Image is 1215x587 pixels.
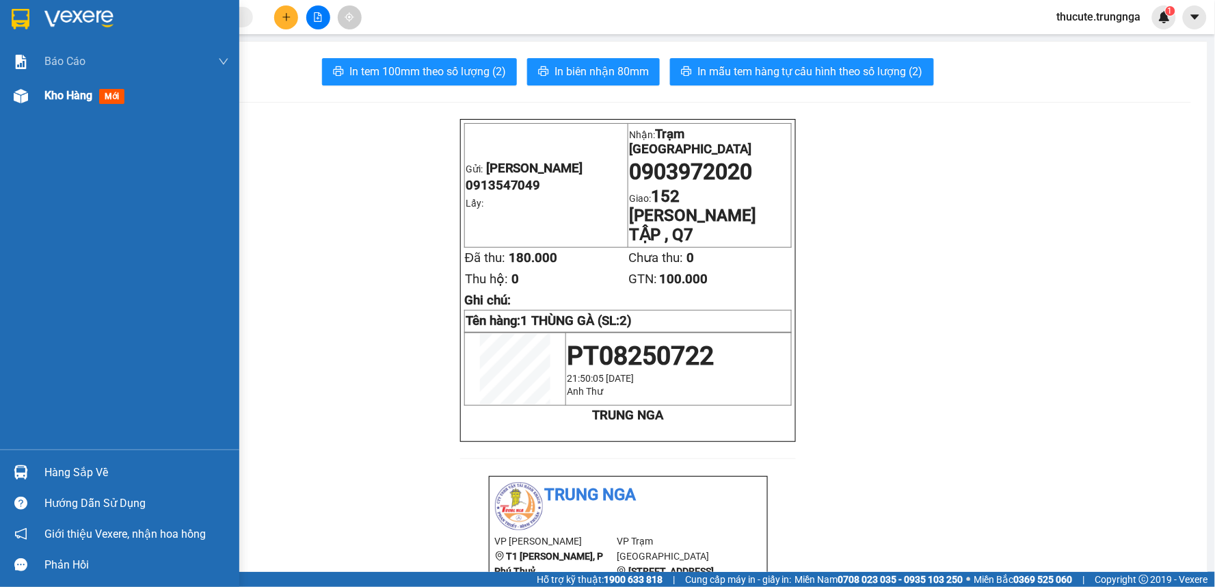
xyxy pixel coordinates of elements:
[99,89,124,104] span: mới
[495,482,762,508] li: Trung Nga
[629,127,751,157] span: Trạm [GEOGRAPHIC_DATA]
[44,89,92,102] span: Kho hàng
[44,525,206,543] span: Giới thiệu Vexere, nhận hoa hồng
[131,44,286,64] div: 0903972020
[466,178,541,193] span: 0913547049
[14,497,27,510] span: question-circle
[131,64,286,135] span: 152 [PERSON_NAME] TẬP , Q7
[12,12,33,26] span: Gửi:
[1158,11,1171,23] img: icon-new-feature
[567,386,603,397] span: Anh Thư
[629,127,790,157] p: Nhận:
[629,159,752,185] span: 0903972020
[567,373,634,384] span: 21:50:05 [DATE]
[466,313,632,328] strong: Tên hàng:
[509,250,557,265] span: 180.000
[465,250,505,265] span: Đã thu:
[670,58,934,86] button: printerIn mẫu tem hàng tự cấu hình theo số lượng (2)
[14,527,27,540] span: notification
[14,558,27,571] span: message
[14,465,28,480] img: warehouse-icon
[495,534,617,549] li: VP [PERSON_NAME]
[617,566,626,576] span: environment
[464,293,511,308] span: Ghi chú:
[1183,5,1207,29] button: caret-down
[681,66,692,79] span: printer
[974,572,1073,587] span: Miền Bắc
[44,462,229,483] div: Hàng sắp về
[131,71,149,86] span: TC:
[1083,572,1085,587] span: |
[345,12,354,22] span: aim
[567,341,714,371] span: PT08250722
[795,572,963,587] span: Miền Nam
[838,574,963,585] strong: 0708 023 035 - 0935 103 250
[495,551,604,577] b: T1 [PERSON_NAME], P Phú Thuỷ
[306,5,330,29] button: file-add
[274,5,298,29] button: plus
[465,272,508,287] span: Thu hộ:
[131,13,163,27] span: Nhận:
[1014,574,1073,585] strong: 0369 525 060
[131,12,286,44] div: Trạm [GEOGRAPHIC_DATA]
[322,58,517,86] button: printerIn tem 100mm theo số lượng (2)
[14,55,28,69] img: solution-icon
[466,198,483,209] span: Lấy:
[44,493,229,514] div: Hướng dẫn sử dụng
[685,572,792,587] span: Cung cấp máy in - giấy in:
[313,12,323,22] span: file-add
[1139,575,1149,584] span: copyright
[628,250,683,265] span: Chưa thu:
[659,272,708,287] span: 100.000
[628,272,657,287] span: GTN:
[1166,6,1175,16] sup: 1
[44,53,85,70] span: Báo cáo
[14,89,28,103] img: warehouse-icon
[617,534,739,564] li: VP Trạm [GEOGRAPHIC_DATA]
[967,577,971,582] span: ⚪️
[521,313,632,328] span: 1 THÙNG GÀ (SL:
[218,56,229,67] span: down
[1168,6,1173,16] span: 1
[495,482,543,530] img: logo.jpg
[1189,11,1201,23] span: caret-down
[673,572,675,587] span: |
[686,250,694,265] span: 0
[333,66,344,79] span: printer
[12,9,29,29] img: logo-vxr
[527,58,660,86] button: printerIn biên nhận 80mm
[349,63,506,80] span: In tem 100mm theo số lượng (2)
[338,5,362,29] button: aim
[629,187,756,244] span: 152 [PERSON_NAME] TẬP , Q7
[12,12,121,42] div: [PERSON_NAME]
[629,193,756,242] span: Giao:
[486,161,583,176] span: [PERSON_NAME]
[620,313,632,328] span: 2)
[604,574,663,585] strong: 1900 633 818
[511,272,519,287] span: 0
[537,572,663,587] span: Hỗ trợ kỹ thuật:
[1046,8,1152,25] span: thucute.trungnga
[12,42,121,62] div: 0913547049
[44,555,229,575] div: Phản hồi
[592,408,663,423] strong: TRUNG NGA
[697,63,923,80] span: In mẫu tem hàng tự cấu hình theo số lượng (2)
[466,161,627,176] p: Gửi:
[495,551,505,561] span: environment
[555,63,649,80] span: In biên nhận 80mm
[282,12,291,22] span: plus
[538,66,549,79] span: printer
